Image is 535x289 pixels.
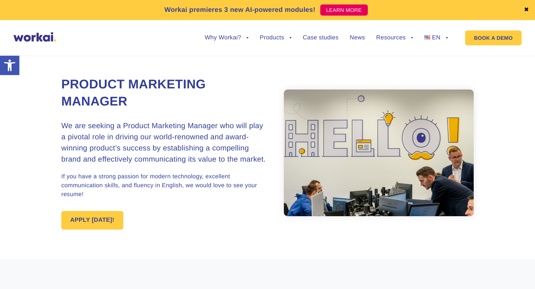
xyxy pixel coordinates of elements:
a: Case studies [303,35,338,41]
a: LEARN MORE [320,4,368,16]
a: BOOK A DEMO [465,30,522,45]
a: News [350,35,365,41]
p: If you have a strong passion for modern technology, excellent communication skills, and fluency i... [61,172,267,199]
span: Product Marketing Manager [61,77,206,108]
a: ✖ [524,7,529,13]
a: APPLY [DATE]! [61,211,123,230]
a: Why Workai? [205,35,249,41]
a: Products [260,35,292,41]
h3: We are seeking a Product Marketing Manager who will play a pivotal role in driving our world-reno... [61,120,267,165]
a: Resources [376,35,413,41]
p: Workai premieres 3 new AI-powered modules! [164,5,315,15]
span: EN [432,35,441,41]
